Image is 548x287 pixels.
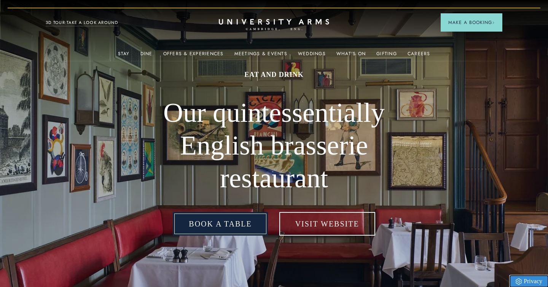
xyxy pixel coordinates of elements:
a: What's On [336,51,366,61]
a: Dine [140,51,153,61]
a: Careers [408,51,430,61]
a: Gifting [376,51,397,61]
img: Privacy [516,278,522,285]
a: 3D TOUR:TAKE A LOOK AROUND [46,19,118,26]
button: Make a BookingArrow icon [441,13,502,32]
span: Make a Booking [448,19,495,26]
h2: Our quintessentially English brasserie restaurant [137,97,411,195]
a: Meetings & Events [234,51,287,61]
a: Book a table [173,212,268,236]
a: Weddings [298,51,326,61]
a: Privacy [510,276,548,287]
a: Home [219,19,329,31]
a: Visit Website [279,212,375,236]
a: Offers & Experiences [163,51,224,61]
h1: Eat and drink [137,70,411,79]
a: Stay [118,51,130,61]
img: Arrow icon [492,21,495,24]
